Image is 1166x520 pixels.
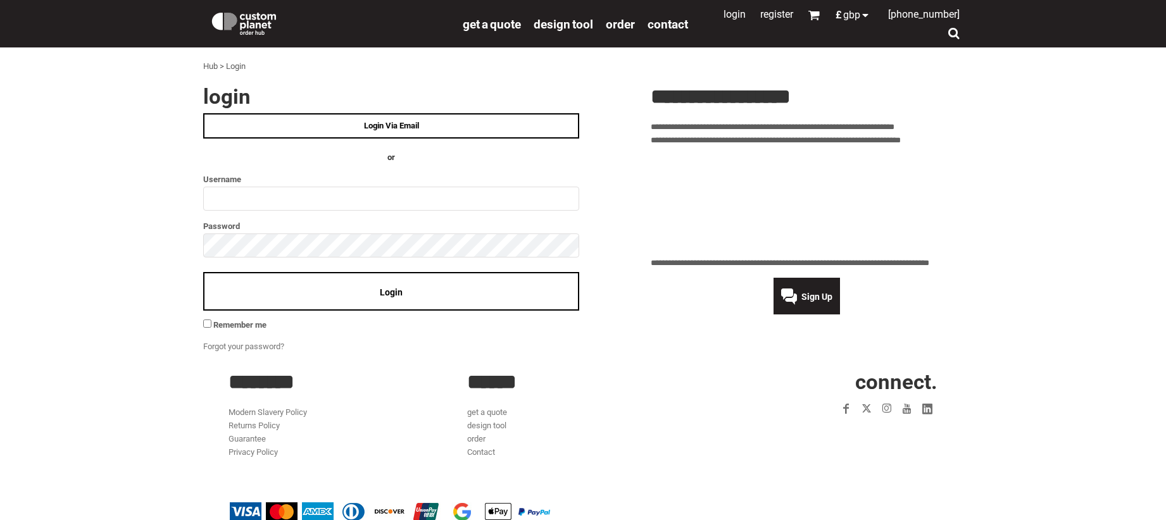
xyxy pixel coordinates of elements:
a: Guarantee [229,434,266,443]
a: Register [760,8,793,20]
span: Remember me [213,320,266,330]
span: Login [380,287,403,297]
img: Custom Planet [210,9,279,35]
a: get a quote [467,407,507,417]
a: Hub [203,61,218,71]
a: design tool [467,421,506,430]
span: Contact [648,17,688,32]
a: Contact [467,447,495,457]
img: PayPal [518,508,550,516]
span: £ [836,10,843,20]
span: order [606,17,635,32]
input: Remember me [203,319,211,328]
h4: OR [203,151,579,164]
a: Login Via Email [203,113,579,139]
a: Custom Planet [203,3,456,41]
a: order [606,16,635,31]
a: Modern Slavery Policy [229,407,307,417]
label: Username [203,172,579,187]
span: [PHONE_NUMBER] [888,8,960,20]
span: Login Via Email [364,121,419,130]
a: get a quote [463,16,521,31]
a: Returns Policy [229,421,280,430]
iframe: Customer reviews powered by Trustpilot [763,426,937,442]
a: Login [724,8,746,20]
div: > [220,60,224,73]
a: design tool [534,16,593,31]
a: Privacy Policy [229,447,278,457]
span: get a quote [463,17,521,32]
label: Password [203,219,579,233]
div: Login [226,60,246,73]
a: Contact [648,16,688,31]
span: design tool [534,17,593,32]
a: Forgot your password? [203,342,284,351]
h2: CONNECT. [706,371,937,392]
a: order [467,434,486,443]
span: GBP [843,10,860,20]
span: Sign Up [801,292,832,302]
h2: Login [203,86,579,107]
iframe: Customer reviews powered by Trustpilot [651,154,963,249]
